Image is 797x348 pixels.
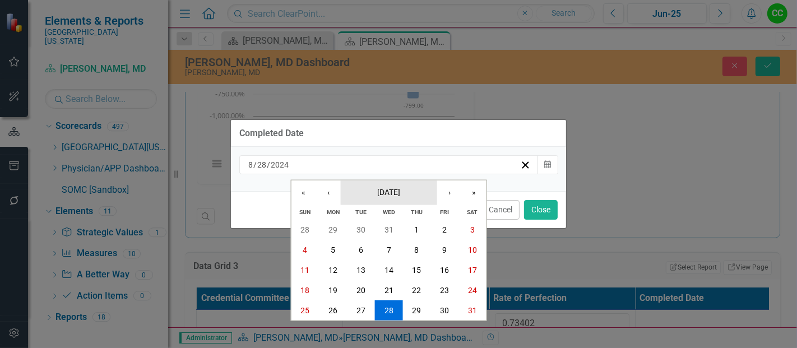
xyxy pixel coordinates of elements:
button: July 31, 2024 [375,220,403,240]
button: August 19, 2024 [319,280,347,300]
button: July 29, 2024 [319,220,347,240]
button: [DATE] [341,180,437,205]
button: August 24, 2024 [458,280,486,300]
button: August 27, 2024 [347,300,375,321]
span: / [267,160,270,170]
abbr: August 2, 2024 [442,225,447,234]
button: August 12, 2024 [319,260,347,280]
input: yyyy [270,159,289,170]
button: August 6, 2024 [347,240,375,260]
abbr: August 10, 2024 [468,245,477,254]
button: August 28, 2024 [375,300,403,321]
abbr: August 16, 2024 [440,266,449,275]
abbr: Sunday [300,208,311,216]
button: August 17, 2024 [458,260,486,280]
abbr: Friday [440,208,449,216]
abbr: August 26, 2024 [328,306,337,315]
input: dd [257,159,267,170]
abbr: Wednesday [383,208,395,216]
abbr: August 12, 2024 [328,266,337,275]
button: August 1, 2024 [402,220,430,240]
button: August 3, 2024 [458,220,486,240]
button: August 16, 2024 [430,260,458,280]
button: August 22, 2024 [402,280,430,300]
button: August 14, 2024 [375,260,403,280]
abbr: August 29, 2024 [412,306,421,315]
abbr: August 30, 2024 [440,306,449,315]
abbr: August 22, 2024 [412,286,421,295]
abbr: August 21, 2024 [384,286,393,295]
button: August 18, 2024 [291,280,319,300]
button: › [437,180,462,205]
button: August 2, 2024 [430,220,458,240]
abbr: Tuesday [355,208,367,216]
abbr: August 6, 2024 [359,245,363,254]
button: Close [524,200,558,220]
span: / [253,160,257,170]
button: July 30, 2024 [347,220,375,240]
button: August 4, 2024 [291,240,319,260]
button: August 9, 2024 [430,240,458,260]
abbr: July 31, 2024 [384,225,393,234]
button: August 15, 2024 [402,260,430,280]
button: August 23, 2024 [430,280,458,300]
abbr: August 19, 2024 [328,286,337,295]
abbr: August 15, 2024 [412,266,421,275]
button: August 26, 2024 [319,300,347,321]
abbr: August 25, 2024 [301,306,310,315]
abbr: August 23, 2024 [440,286,449,295]
abbr: August 3, 2024 [470,225,475,234]
abbr: August 24, 2024 [468,286,477,295]
abbr: August 8, 2024 [414,245,419,254]
abbr: August 18, 2024 [301,286,310,295]
button: August 30, 2024 [430,300,458,321]
button: August 20, 2024 [347,280,375,300]
button: August 10, 2024 [458,240,486,260]
button: August 8, 2024 [402,240,430,260]
abbr: August 11, 2024 [301,266,310,275]
abbr: July 30, 2024 [356,225,365,234]
abbr: August 1, 2024 [414,225,419,234]
button: » [462,180,486,205]
button: August 29, 2024 [402,300,430,321]
button: August 21, 2024 [375,280,403,300]
abbr: August 28, 2024 [384,306,393,315]
div: Completed Date [239,128,304,138]
abbr: August 14, 2024 [384,266,393,275]
abbr: August 7, 2024 [387,245,391,254]
span: [DATE] [377,187,400,196]
button: August 13, 2024 [347,260,375,280]
button: August 7, 2024 [375,240,403,260]
abbr: July 29, 2024 [328,225,337,234]
button: ‹ [316,180,341,205]
abbr: August 13, 2024 [356,266,365,275]
abbr: August 9, 2024 [442,245,447,254]
button: August 5, 2024 [319,240,347,260]
button: August 31, 2024 [458,300,486,321]
abbr: August 27, 2024 [356,306,365,315]
abbr: August 17, 2024 [468,266,477,275]
button: July 28, 2024 [291,220,319,240]
abbr: July 28, 2024 [301,225,310,234]
abbr: August 4, 2024 [303,245,308,254]
abbr: Thursday [411,208,423,216]
abbr: Saturday [467,208,478,216]
button: August 11, 2024 [291,260,319,280]
abbr: August 5, 2024 [331,245,335,254]
abbr: August 20, 2024 [356,286,365,295]
button: Cancel [481,200,520,220]
input: mm [248,159,253,170]
button: August 25, 2024 [291,300,319,321]
button: « [291,180,316,205]
abbr: Monday [327,208,340,216]
abbr: August 31, 2024 [468,306,477,315]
